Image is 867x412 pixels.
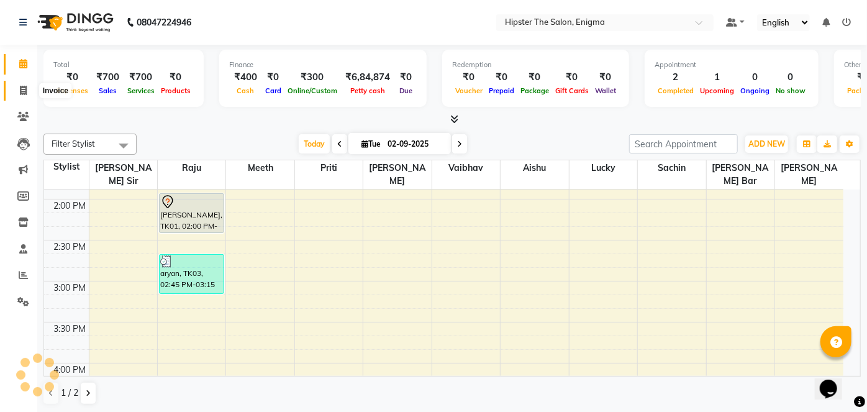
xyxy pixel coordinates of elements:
span: Tue [358,139,384,149]
div: ₹300 [284,70,340,85]
span: Petty cash [347,86,388,95]
span: Card [262,86,284,95]
span: Lucky [570,160,637,176]
div: Redemption [452,60,619,70]
span: [PERSON_NAME] [363,160,431,189]
span: meeth [226,160,294,176]
div: 2:30 PM [52,240,89,254]
span: sachin [638,160,706,176]
span: Wallet [592,86,619,95]
div: ₹0 [262,70,284,85]
div: ₹0 [53,70,91,85]
span: ADD NEW [748,139,785,149]
div: ₹0 [592,70,619,85]
div: ₹700 [91,70,124,85]
span: Online/Custom [284,86,340,95]
span: Completed [655,86,697,95]
span: Raju [158,160,225,176]
span: Due [396,86,415,95]
input: Search Appointment [629,134,738,153]
div: aryan, TK03, 02:45 PM-03:15 PM, Haircuts Men's Haircut - Senior Stylist [160,255,224,293]
div: 3:30 PM [52,323,89,336]
div: ₹6,84,874 [340,70,395,85]
span: Upcoming [697,86,737,95]
span: No show [773,86,809,95]
span: Voucher [452,86,486,95]
div: ₹700 [124,70,158,85]
span: Services [124,86,158,95]
span: 1 / 2 [61,387,78,400]
img: logo [32,5,117,40]
div: ₹0 [552,70,592,85]
button: ADD NEW [745,135,788,153]
div: ₹0 [486,70,517,85]
span: Filter Stylist [52,139,95,149]
div: Stylist [44,160,89,173]
span: Products [158,86,194,95]
span: [PERSON_NAME] bar [707,160,774,189]
div: ₹0 [517,70,552,85]
div: Invoice [40,83,71,98]
div: 0 [737,70,773,85]
div: 1 [697,70,737,85]
input: 2025-09-02 [384,135,446,153]
span: Package [517,86,552,95]
div: 0 [773,70,809,85]
span: Sales [96,86,120,95]
div: Appointment [655,60,809,70]
div: ₹0 [395,70,417,85]
span: [PERSON_NAME] [775,160,843,189]
div: 3:00 PM [52,282,89,295]
span: Ongoing [737,86,773,95]
div: 4:00 PM [52,364,89,377]
span: Prepaid [486,86,517,95]
iframe: chat widget [815,362,855,400]
span: Today [299,134,330,153]
div: Finance [229,60,417,70]
span: [PERSON_NAME] sir [89,160,157,189]
span: Aishu [501,160,568,176]
div: ₹0 [158,70,194,85]
div: 2 [655,70,697,85]
div: 2:00 PM [52,199,89,213]
b: 08047224946 [137,5,191,40]
div: ₹400 [229,70,262,85]
span: vaibhav [432,160,500,176]
span: Cash [234,86,258,95]
div: Total [53,60,194,70]
div: ₹0 [452,70,486,85]
span: priti [295,160,363,176]
span: Gift Cards [552,86,592,95]
div: [PERSON_NAME], TK01, 02:00 PM-02:30 PM, Haircuts Men's Haircut - Senior Stylist [160,194,224,232]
